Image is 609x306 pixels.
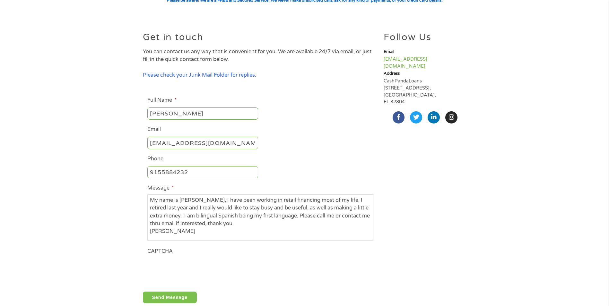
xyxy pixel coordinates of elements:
[147,97,177,104] label: Full Name
[147,248,173,255] label: CAPTCHA
[143,33,378,42] h2: Get in touch
[384,71,466,76] h6: Address
[384,33,466,42] h2: Follow Us
[147,185,174,191] label: Message
[147,156,163,162] label: Phone
[384,78,466,105] p: CashPandaLoans [STREET_ADDRESS], [GEOGRAPHIC_DATA], FL 32804
[147,258,244,282] iframe: reCAPTCHA
[143,292,197,303] input: Send Message
[147,126,161,133] label: Email
[384,56,427,69] a: [EMAIL_ADDRESS][DOMAIN_NAME]
[384,49,466,55] h6: Email
[143,72,256,78] span: Please check your Junk Mail Folder for replies.
[143,48,378,64] p: You can contact us any way that is convenient for you. We are available 24/7 via email, or just f...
